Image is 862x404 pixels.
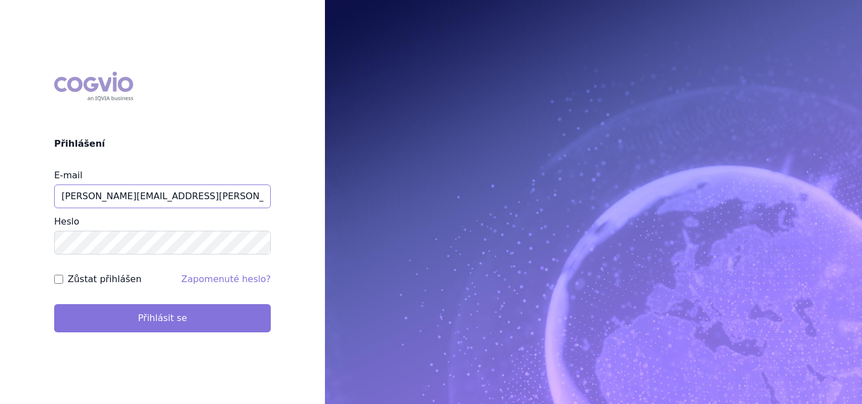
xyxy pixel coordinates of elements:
[54,72,133,101] div: COGVIO
[54,137,271,151] h2: Přihlášení
[68,273,142,286] label: Zůstat přihlášen
[54,304,271,332] button: Přihlásit se
[54,216,79,227] label: Heslo
[54,170,82,181] label: E-mail
[181,274,271,284] a: Zapomenuté heslo?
